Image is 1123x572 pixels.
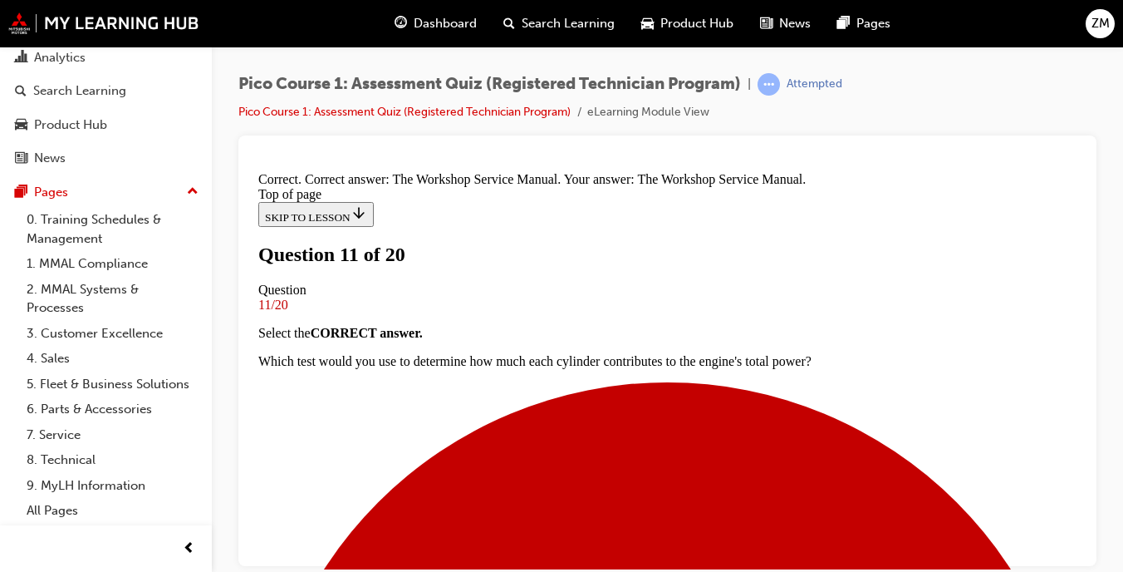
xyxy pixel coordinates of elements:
[7,132,825,147] div: 11/20
[395,13,407,34] span: guage-icon
[7,189,825,204] p: Which test would you use to determine how much each cylinder contributes to the engine's total po...
[15,51,27,66] span: chart-icon
[628,7,747,41] a: car-iconProduct Hub
[641,13,654,34] span: car-icon
[856,14,890,33] span: Pages
[7,177,205,208] button: Pages
[7,117,825,132] div: Question
[758,73,780,96] span: learningRecordVerb_ATTEMPT-icon
[779,14,811,33] span: News
[15,118,27,133] span: car-icon
[660,14,733,33] span: Product Hub
[837,13,850,34] span: pages-icon
[15,151,27,166] span: news-icon
[20,473,205,499] a: 9. MyLH Information
[20,372,205,397] a: 5. Fleet & Business Solutions
[7,110,205,141] a: Product Hub
[20,397,205,422] a: 6. Parts & Accessories
[20,207,205,251] a: 0. Training Schedules & Management
[7,143,205,174] a: News
[34,149,66,168] div: News
[34,183,68,202] div: Pages
[503,13,515,34] span: search-icon
[187,181,199,203] span: up-icon
[7,5,205,177] button: DashboardAnalyticsSearch LearningProduct HubNews
[8,12,199,34] img: mmal
[7,42,205,73] a: Analytics
[414,14,477,33] span: Dashboard
[748,75,751,94] span: |
[238,105,571,119] a: Pico Course 1: Assessment Quiz (Registered Technician Program)
[787,76,842,92] div: Attempted
[490,7,628,41] a: search-iconSearch Learning
[381,7,490,41] a: guage-iconDashboard
[15,185,27,200] span: pages-icon
[7,37,122,62] button: SKIP TO LESSON
[20,346,205,372] a: 4. Sales
[59,160,171,175] strong: CORRECT answer.
[1091,14,1110,33] span: ZM
[20,321,205,347] a: 3. Customer Excellence
[20,447,205,473] a: 8. Technical
[34,116,107,135] div: Product Hub
[824,7,904,41] a: pages-iconPages
[13,46,115,58] span: SKIP TO LESSON
[34,48,86,67] div: Analytics
[20,277,205,321] a: 2. MMAL Systems & Processes
[20,251,205,277] a: 1. MMAL Compliance
[522,14,615,33] span: Search Learning
[7,22,825,37] div: Top of page
[760,13,772,34] span: news-icon
[20,422,205,448] a: 7. Service
[20,498,205,524] a: All Pages
[33,81,126,101] div: Search Learning
[587,103,709,122] li: eLearning Module View
[7,76,205,106] a: Search Learning
[15,84,27,99] span: search-icon
[7,7,825,22] div: Correct. Correct answer: The Workshop Service Manual. Your answer: The Workshop Service Manual.
[238,75,741,94] span: Pico Course 1: Assessment Quiz (Registered Technician Program)
[7,160,825,175] p: Select the
[747,7,824,41] a: news-iconNews
[1086,9,1115,38] button: ZM
[7,78,825,101] h1: Question 11 of 20
[183,539,195,560] span: prev-icon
